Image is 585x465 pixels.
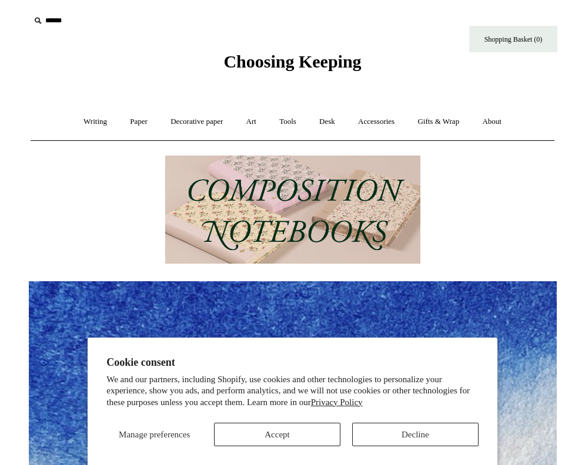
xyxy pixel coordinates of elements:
h2: Cookie consent [106,356,479,369]
a: Art [236,106,267,137]
a: Gifts & Wrap [407,106,470,137]
a: Accessories [347,106,405,137]
a: Desk [309,106,346,137]
a: Shopping Basket (0) [469,26,557,52]
a: Decorative paper [160,106,233,137]
button: Manage preferences [106,423,202,446]
button: Accept [214,423,340,446]
a: Tools [269,106,307,137]
button: Decline [352,423,479,446]
a: Paper [119,106,158,137]
a: Choosing Keeping [223,61,361,69]
span: Manage preferences [119,430,190,439]
a: Writing [73,106,118,137]
p: We and our partners, including Shopify, use cookies and other technologies to personalize your ex... [106,374,479,409]
span: Choosing Keeping [223,52,361,71]
img: 202302 Composition ledgers.jpg__PID:69722ee6-fa44-49dd-a067-31375e5d54ec [165,156,420,264]
a: About [472,106,512,137]
a: Privacy Policy [311,397,363,407]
